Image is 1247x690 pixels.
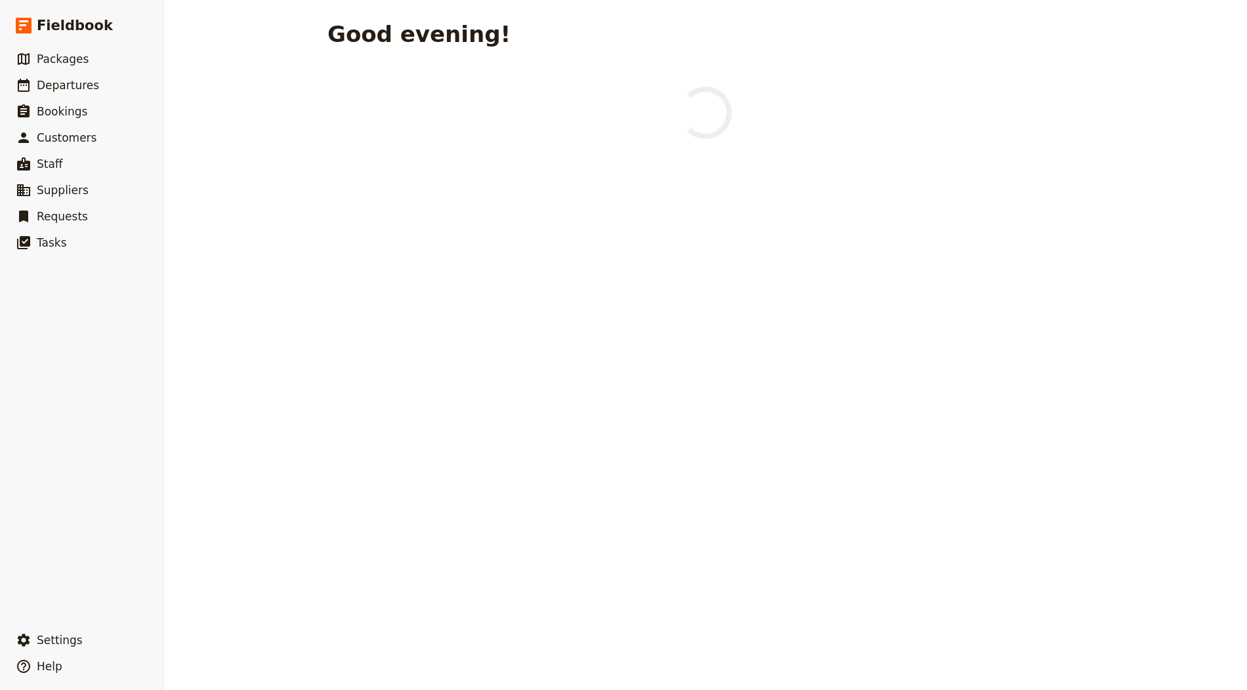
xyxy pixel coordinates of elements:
span: Staff [37,157,63,171]
span: Suppliers [37,184,89,197]
span: Departures [37,79,99,92]
span: Customers [37,131,96,144]
span: Settings [37,634,83,647]
span: Bookings [37,105,87,118]
span: Help [37,660,62,673]
span: Fieldbook [37,16,113,35]
h1: Good evening! [328,21,511,47]
span: Requests [37,210,88,223]
span: Tasks [37,236,67,249]
span: Packages [37,52,89,66]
